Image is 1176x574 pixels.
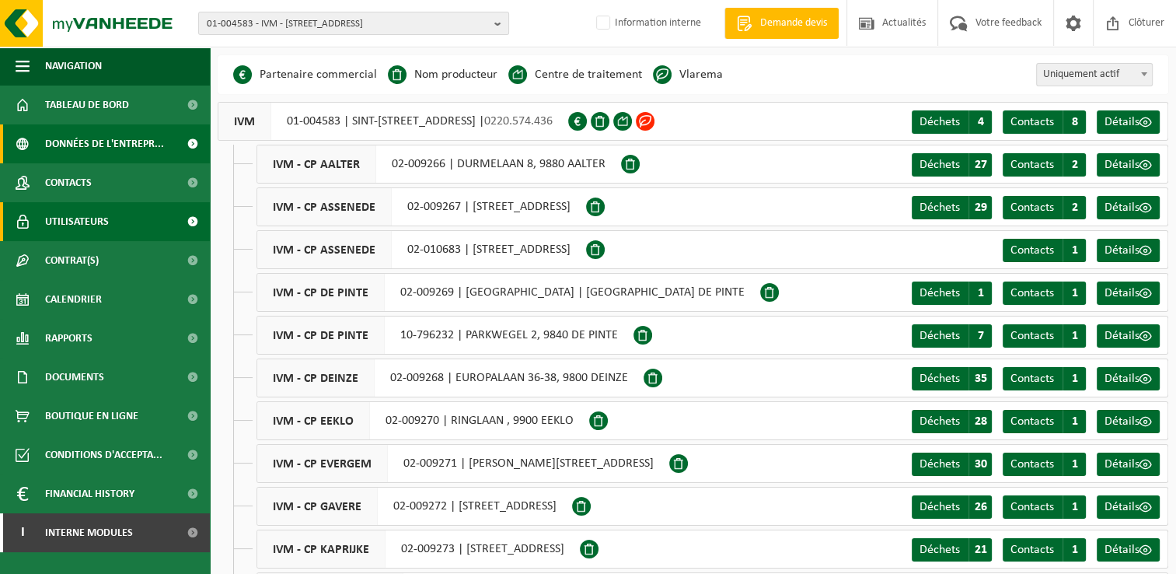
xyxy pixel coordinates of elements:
span: Contacts [1010,287,1054,299]
span: Détails [1104,544,1139,556]
span: Contacts [1010,244,1054,257]
a: Détails [1097,495,1160,519]
span: 26 [968,495,992,519]
span: Demande devis [756,16,831,31]
span: IVM - CP DEINZE [257,359,375,397]
span: Uniquement actif [1036,63,1153,86]
span: IVM - CP ASSENEDE [257,188,392,226]
span: Contacts [1010,330,1054,342]
span: Détails [1104,287,1139,299]
span: Contacts [1010,458,1054,471]
span: Boutique en ligne [45,397,138,436]
li: Centre de traitement [508,63,642,86]
div: 01-004583 | SINT-[STREET_ADDRESS] | [218,102,568,141]
span: I [16,513,30,552]
a: Contacts 1 [1003,410,1086,433]
span: Déchets [920,330,960,342]
div: 02-009266 | DURMELAAN 8, 9880 AALTER [256,145,621,184]
span: 1 [1063,324,1086,348]
span: 29 [968,196,992,219]
span: 4 [968,110,992,134]
span: 8 [1063,110,1086,134]
div: 02-009273 | [STREET_ADDRESS] [256,530,580,569]
span: Déchets [920,544,960,556]
span: IVM - CP EEKLO [257,402,370,439]
a: Détails [1097,196,1160,219]
a: Déchets 4 [912,110,992,134]
span: 27 [968,153,992,177]
span: 1 [1063,453,1086,476]
a: Détails [1097,110,1160,134]
a: Contacts 1 [1003,453,1086,476]
span: Conditions d'accepta... [45,436,162,474]
li: Partenaire commercial [233,63,377,86]
div: 02-010683 | [STREET_ADDRESS] [256,230,586,269]
span: Déchets [920,458,960,471]
a: Demande devis [724,8,839,39]
span: Utilisateurs [45,202,109,241]
span: Détails [1104,116,1139,128]
span: Détails [1104,458,1139,471]
div: 02-009268 | EUROPALAAN 36-38, 9800 DEINZE [256,359,644,397]
span: 1 [1063,538,1086,562]
span: Navigation [45,47,102,86]
div: 02-009269 | [GEOGRAPHIC_DATA] | [GEOGRAPHIC_DATA] DE PINTE [256,273,760,312]
a: Détails [1097,538,1160,562]
span: Détails [1104,373,1139,385]
span: 30 [968,453,992,476]
span: Contacts [1010,501,1054,513]
a: Déchets 27 [912,153,992,177]
span: Données de l'entrepr... [45,124,164,163]
div: 02-009267 | [STREET_ADDRESS] [256,187,586,226]
a: Contacts 1 [1003,239,1086,262]
a: Détails [1097,153,1160,177]
div: 02-009270 | RINGLAAN , 9900 EEKLO [256,401,589,440]
span: Contacts [1010,201,1054,214]
a: Déchets 21 [912,538,992,562]
a: Déchets 26 [912,495,992,519]
span: 1 [1063,495,1086,519]
li: Nom producteur [388,63,497,86]
span: 1 [1063,239,1086,262]
span: Détails [1104,201,1139,214]
a: Contacts 1 [1003,282,1086,305]
label: Information interne [593,12,701,35]
span: Contacts [1010,544,1054,556]
div: 10-796232 | PARKWEGEL 2, 9840 DE PINTE [256,316,633,355]
span: 21 [968,538,992,562]
span: 1 [1063,282,1086,305]
span: 28 [968,410,992,433]
a: Contacts 1 [1003,495,1086,519]
a: Contacts 1 [1003,324,1086,348]
span: Uniquement actif [1037,64,1152,86]
span: 1 [1063,367,1086,390]
span: Détails [1104,244,1139,257]
span: 7 [968,324,992,348]
span: IVM - CP GAVERE [257,488,378,525]
span: Contacts [1010,116,1054,128]
span: Détails [1104,330,1139,342]
span: IVM - CP DE PINTE [257,317,385,354]
a: Détails [1097,410,1160,433]
span: 0220.574.436 [484,115,553,128]
a: Contacts 1 [1003,367,1086,390]
span: IVM - CP AALTER [257,145,376,183]
a: Déchets 35 [912,367,992,390]
span: Déchets [920,159,960,171]
span: IVM - CP DE PINTE [257,274,385,311]
div: 02-009271 | [PERSON_NAME][STREET_ADDRESS] [256,444,669,483]
span: Déchets [920,116,960,128]
span: Déchets [920,415,960,428]
span: 1 [1063,410,1086,433]
a: Détails [1097,282,1160,305]
a: Détails [1097,453,1160,476]
a: Contacts 2 [1003,153,1086,177]
span: Rapports [45,319,92,358]
span: Interne modules [45,513,133,552]
a: Contacts 1 [1003,538,1086,562]
span: Documents [45,358,104,397]
span: 35 [968,367,992,390]
span: Financial History [45,474,134,513]
a: Déchets 28 [912,410,992,433]
span: Contacts [1010,415,1054,428]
